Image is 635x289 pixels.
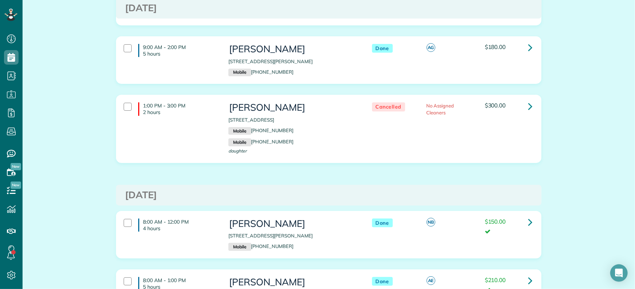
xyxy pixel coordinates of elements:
[228,69,251,77] small: Mobile
[372,277,393,286] span: Done
[228,69,293,75] a: Mobile[PHONE_NUMBER]
[485,102,506,109] span: $300.00
[228,44,357,54] h3: [PERSON_NAME]
[427,218,435,227] span: NB
[11,163,21,170] span: New
[228,139,293,144] a: Mobile[PHONE_NUMBER]
[485,43,506,50] span: $180.00
[228,127,293,133] a: Mobile[PHONE_NUMBER]
[228,148,247,154] span: daughter
[138,44,217,57] h4: 9:00 AM - 2:00 PM
[427,103,454,115] span: No Assigned Cleaners
[228,277,357,288] h3: [PERSON_NAME]
[125,3,532,13] h3: [DATE]
[143,50,217,57] p: 5 hours
[372,219,393,228] span: Done
[372,102,406,111] span: Cancelled
[228,243,293,249] a: Mobile[PHONE_NUMBER]
[228,219,357,229] h3: [PERSON_NAME]
[11,182,21,189] span: New
[228,138,251,146] small: Mobile
[125,190,532,200] h3: [DATE]
[228,58,357,65] p: [STREET_ADDRESS][PERSON_NAME]
[228,232,357,239] p: [STREET_ADDRESS][PERSON_NAME]
[372,44,393,53] span: Done
[138,219,217,232] h4: 8:00 AM - 12:00 PM
[138,102,217,115] h4: 1:00 PM - 3:00 PM
[610,264,628,282] div: Open Intercom Messenger
[228,243,251,251] small: Mobile
[427,276,435,285] span: AE
[485,276,506,284] span: $210.00
[143,225,217,232] p: 4 hours
[228,127,251,135] small: Mobile
[485,218,506,225] span: $150.00
[427,43,435,52] span: AG
[228,102,357,113] h3: [PERSON_NAME]
[228,117,357,123] p: [STREET_ADDRESS]
[143,109,217,115] p: 2 hours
